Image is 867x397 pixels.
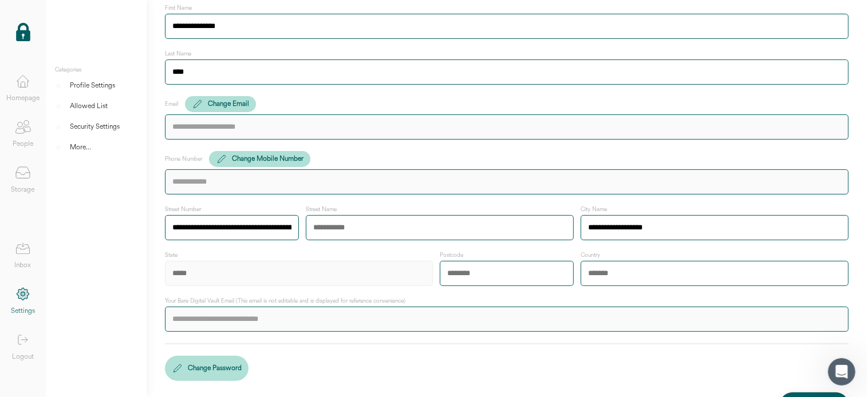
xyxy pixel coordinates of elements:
[11,184,35,196] div: Storage
[208,98,249,110] div: Change Email
[12,351,34,363] div: Logout
[185,96,256,112] button: Change Email
[46,117,147,137] a: Security Settings
[70,142,91,153] div: More...
[165,5,192,11] div: First Name
[165,206,201,213] div: Street Number
[165,297,405,304] div: Your Bare Digital Vault Email (This email is not editable and is displayed for reference convenie...
[581,252,600,259] div: Country
[828,358,856,386] iframe: Intercom live chat
[6,93,40,104] div: Homepage
[440,252,463,259] div: Postcode
[581,206,607,213] div: City Name
[165,101,178,108] div: Email
[165,252,178,259] div: State
[70,101,108,112] div: Allowed List
[13,138,33,150] div: People
[15,260,31,271] div: Inbox
[165,50,191,57] div: Last Name
[232,153,304,165] div: Change Mobile Number
[11,305,35,317] div: Settings
[165,156,202,162] div: Phone Number
[46,96,147,117] a: Allowed List
[70,80,115,92] div: Profile Settings
[46,76,147,96] a: Profile Settings
[46,137,147,158] a: More...
[209,151,310,167] button: Change Mobile Number
[188,363,242,374] div: Change Password
[46,66,147,73] div: Categories
[70,121,120,133] div: Security Settings
[165,356,249,381] button: Change Password
[306,206,337,213] div: Street Name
